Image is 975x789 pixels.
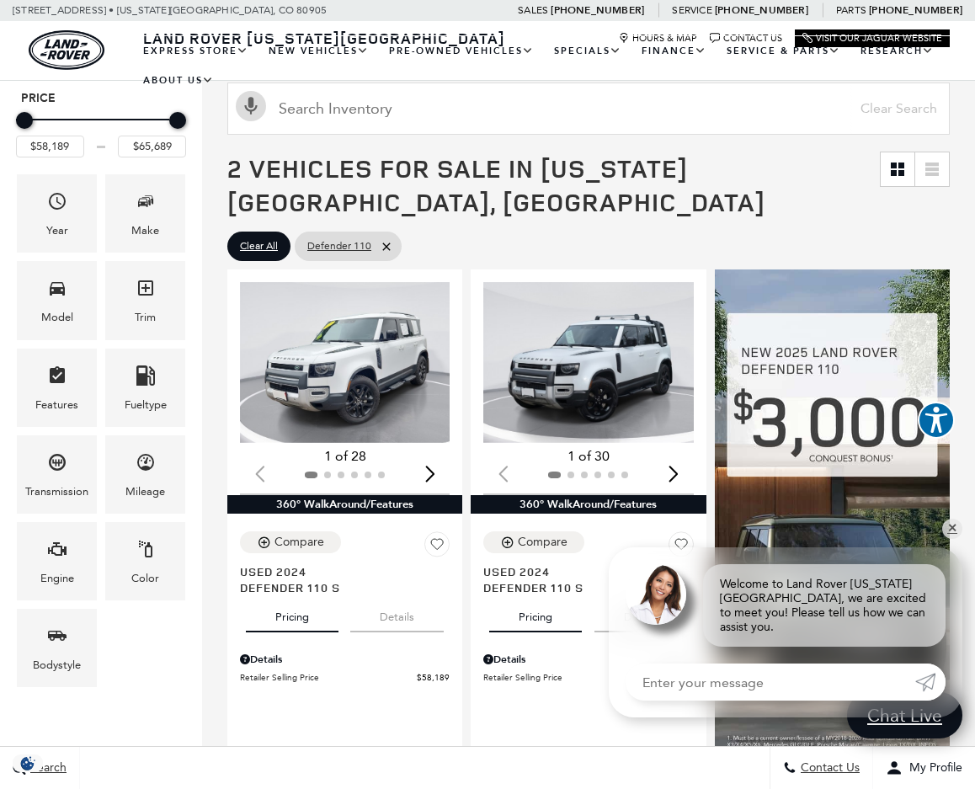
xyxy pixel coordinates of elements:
div: MileageMileage [105,435,185,514]
span: Contact Us [797,761,860,776]
a: Used 2024Defender 110 S [483,563,693,595]
span: My Profile [903,761,962,776]
h5: Price [21,91,181,106]
div: Trim [135,308,156,327]
div: Year [46,221,68,240]
button: Open user profile menu [873,747,975,789]
div: 360° WalkAround/Features [471,495,706,514]
span: Bodystyle [47,621,67,656]
span: $58,189 [417,671,450,684]
div: Engine [40,569,74,588]
a: land-rover [29,30,104,70]
button: Save Vehicle [669,531,694,563]
input: Enter your message [626,664,915,701]
div: Transmission [25,482,88,501]
div: ColorColor [105,522,185,600]
a: Submit [915,664,946,701]
div: FueltypeFueltype [105,349,185,427]
div: Compare [518,535,567,550]
div: Pricing Details - Defender 110 S [240,652,450,667]
a: Contact Us [710,33,782,44]
span: Used 2024 [483,563,680,579]
span: Fueltype [136,361,156,396]
span: Retailer Selling Price [240,671,417,684]
span: Sales [518,4,548,16]
button: pricing tab [489,595,582,632]
span: Make [136,187,156,221]
div: 1 of 30 [483,447,693,466]
img: Agent profile photo [626,564,686,625]
a: [PHONE_NUMBER] [869,3,962,17]
a: Research [850,36,944,66]
img: 2024 Land Rover Defender 110 S 1 [483,282,697,443]
a: Grid View [881,152,914,186]
div: Maximum Price [169,112,186,129]
div: FeaturesFeatures [17,349,97,427]
div: Compare [274,535,324,550]
a: About Us [133,66,224,95]
input: Search Inventory [227,83,950,135]
a: [PHONE_NUMBER] [715,3,808,17]
div: 360° WalkAround/Features [227,495,462,514]
span: Parts [836,4,866,16]
div: Fueltype [125,396,167,414]
aside: Accessibility Help Desk [918,402,955,442]
a: Hours & Map [619,33,697,44]
button: Save Vehicle [424,531,450,563]
span: Engine [47,535,67,569]
div: Make [131,221,159,240]
section: Click to Open Cookie Consent Modal [8,754,47,772]
input: Minimum [16,136,84,157]
img: Opt-Out Icon [8,754,47,772]
span: Defender 110 [307,236,371,257]
span: Features [47,361,67,396]
input: Maximum [118,136,186,157]
a: Visit Our Jaguar Website [802,33,942,44]
a: [STREET_ADDRESS] • [US_STATE][GEOGRAPHIC_DATA], CO 80905 [13,4,327,16]
div: 1 of 28 [240,447,450,466]
span: Year [47,187,67,221]
div: Minimum Price [16,112,33,129]
div: EngineEngine [17,522,97,600]
div: Welcome to Land Rover [US_STATE][GEOGRAPHIC_DATA], we are excited to meet you! Please tell us how... [703,564,946,647]
img: Land Rover [29,30,104,70]
span: Service [672,4,711,16]
span: Used 2024 [240,563,437,579]
div: TransmissionTransmission [17,435,97,514]
span: Land Rover [US_STATE][GEOGRAPHIC_DATA] [143,28,505,48]
span: Clear All [240,236,278,257]
a: Land Rover [US_STATE][GEOGRAPHIC_DATA] [133,28,515,48]
div: Bodystyle [33,656,81,674]
nav: Main Navigation [133,36,950,95]
span: Defender 110 S [483,579,680,595]
div: 1 / 2 [240,282,454,443]
div: Mileage [125,482,165,501]
button: details tab [350,595,444,632]
span: Defender 110 S [240,579,437,595]
span: Retailer Selling Price [483,671,660,684]
button: details tab [594,595,688,632]
span: Mileage [136,448,156,482]
button: Compare Vehicle [240,531,341,553]
button: Explore your accessibility options [918,402,955,439]
button: Compare Vehicle [483,531,584,553]
a: Pre-Owned Vehicles [379,36,544,66]
span: Color [136,535,156,569]
img: 2024 Land Rover Defender 110 S 1 [240,282,454,443]
div: BodystyleBodystyle [17,609,97,687]
div: ModelModel [17,261,97,339]
div: YearYear [17,174,97,253]
a: Service & Parts [717,36,850,66]
div: Price [16,106,186,157]
div: Features [35,396,78,414]
div: Next slide [418,456,441,493]
div: MakeMake [105,174,185,253]
div: TrimTrim [105,261,185,339]
a: Used 2024Defender 110 S [240,563,450,595]
a: EXPRESS STORE [133,36,258,66]
div: Model [41,308,73,327]
div: 1 / 2 [483,282,697,443]
span: 2 Vehicles for Sale in [US_STATE][GEOGRAPHIC_DATA], [GEOGRAPHIC_DATA] [227,151,765,219]
span: Model [47,274,67,308]
div: Pricing Details - Defender 110 S [483,652,693,667]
